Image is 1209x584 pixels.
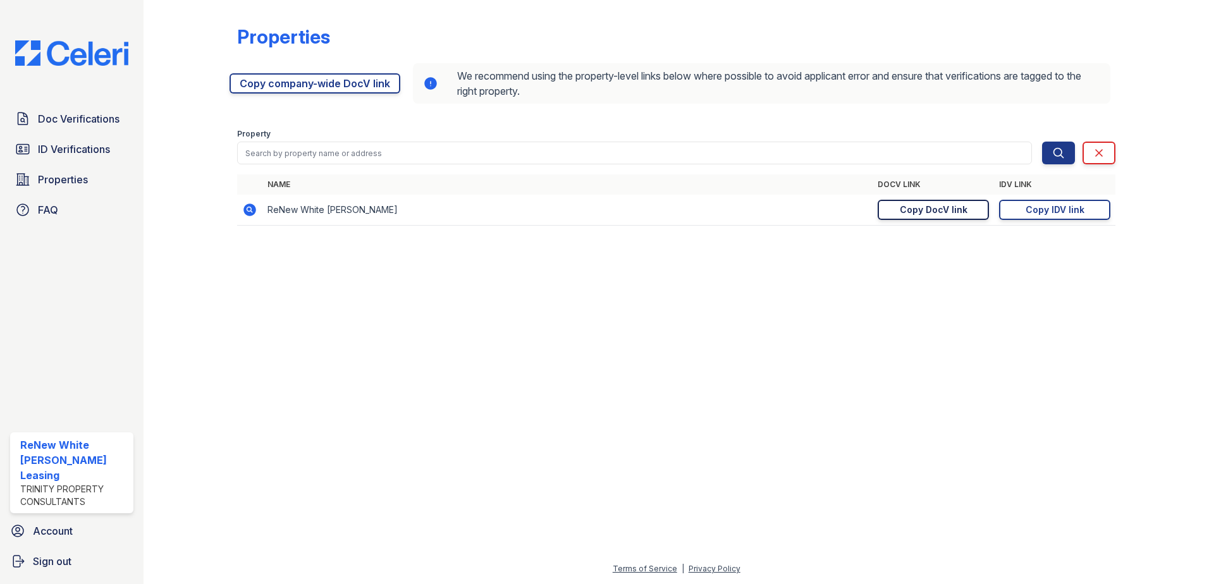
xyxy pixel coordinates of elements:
img: CE_Logo_Blue-a8612792a0a2168367f1c8372b55b34899dd931a85d93a1a3d3e32e68fde9ad4.png [5,40,138,66]
div: ReNew White [PERSON_NAME] Leasing [20,437,128,483]
span: Sign out [33,554,71,569]
a: Privacy Policy [689,564,740,573]
span: FAQ [38,202,58,217]
a: ID Verifications [10,137,133,162]
span: Properties [38,172,88,187]
div: Copy IDV link [1026,204,1084,216]
label: Property [237,129,271,139]
td: ReNew White [PERSON_NAME] [262,195,873,226]
a: FAQ [10,197,133,222]
a: Terms of Service [613,564,677,573]
div: We recommend using the property-level links below where possible to avoid applicant error and ens... [413,63,1110,104]
a: Copy company-wide DocV link [230,73,400,94]
div: Copy DocV link [900,204,967,216]
a: Doc Verifications [10,106,133,131]
th: DocV Link [873,174,994,195]
th: Name [262,174,873,195]
a: Sign out [5,549,138,574]
a: Properties [10,167,133,192]
input: Search by property name or address [237,142,1032,164]
a: Account [5,518,138,544]
span: Account [33,523,73,538]
div: Properties [237,25,330,48]
span: Doc Verifications [38,111,120,126]
span: ID Verifications [38,142,110,157]
th: IDV Link [994,174,1115,195]
div: | [682,564,684,573]
a: Copy IDV link [999,200,1110,220]
a: Copy DocV link [878,200,989,220]
div: Trinity Property Consultants [20,483,128,508]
